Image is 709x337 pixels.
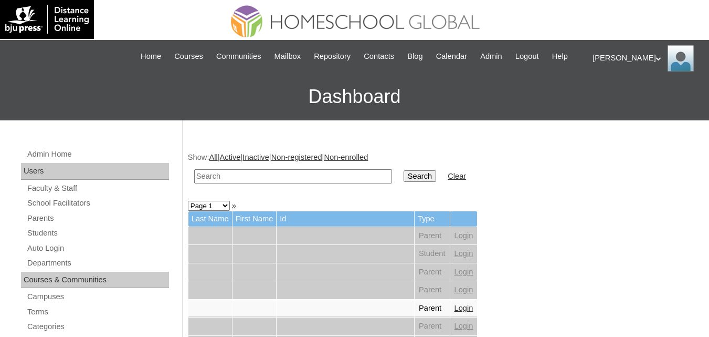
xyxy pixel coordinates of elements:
a: Departments [26,257,169,270]
span: Logout [515,50,539,63]
a: Contacts [358,50,399,63]
td: Parent [415,227,450,245]
a: Categories [26,320,169,333]
a: Admin [475,50,507,63]
td: Parent [415,263,450,281]
a: Courses [169,50,208,63]
span: Contacts [364,50,394,63]
span: Courses [174,50,203,63]
div: Users [21,163,169,180]
td: Student [415,245,450,263]
td: Parent [415,281,450,299]
div: Courses & Communities [21,272,169,289]
td: Type [415,211,450,227]
a: Admin Home [26,148,169,161]
a: Inactive [242,153,269,161]
a: » [232,201,236,210]
span: Blog [407,50,422,63]
div: [PERSON_NAME] [592,45,699,72]
td: Last Name [188,211,232,227]
a: Repository [309,50,356,63]
span: Home [141,50,161,63]
div: Show: | | | | [188,152,699,189]
a: Calendar [431,50,472,63]
a: Home [135,50,166,63]
a: Login [454,304,473,312]
input: Search [194,169,392,183]
td: Parent [415,300,450,318]
span: Communities [216,50,261,63]
a: Login [454,231,473,240]
img: logo-white.png [5,5,89,34]
a: Non-enrolled [324,153,368,161]
a: Non-registered [271,153,322,161]
a: Help [547,50,573,63]
a: Blog [402,50,428,63]
span: Calendar [436,50,467,63]
a: Clear [448,172,466,180]
span: Mailbox [274,50,301,63]
a: Logout [510,50,544,63]
a: Login [454,285,473,294]
a: Login [454,268,473,276]
a: School Facilitators [26,197,169,210]
a: Campuses [26,290,169,303]
td: Id [277,211,414,227]
span: Help [552,50,568,63]
a: Faculty & Staff [26,182,169,195]
a: Active [220,153,241,161]
img: Ariane Ebuen [668,45,694,72]
a: Mailbox [269,50,306,63]
td: Parent [415,318,450,335]
h3: Dashboard [5,73,704,120]
a: All [209,153,217,161]
span: Admin [480,50,502,63]
td: First Name [232,211,277,227]
a: Students [26,227,169,240]
input: Search [404,170,436,182]
a: Terms [26,305,169,319]
a: Communities [211,50,267,63]
a: Auto Login [26,242,169,255]
a: Parents [26,212,169,225]
a: Login [454,249,473,258]
a: Login [454,322,473,330]
span: Repository [314,50,351,63]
